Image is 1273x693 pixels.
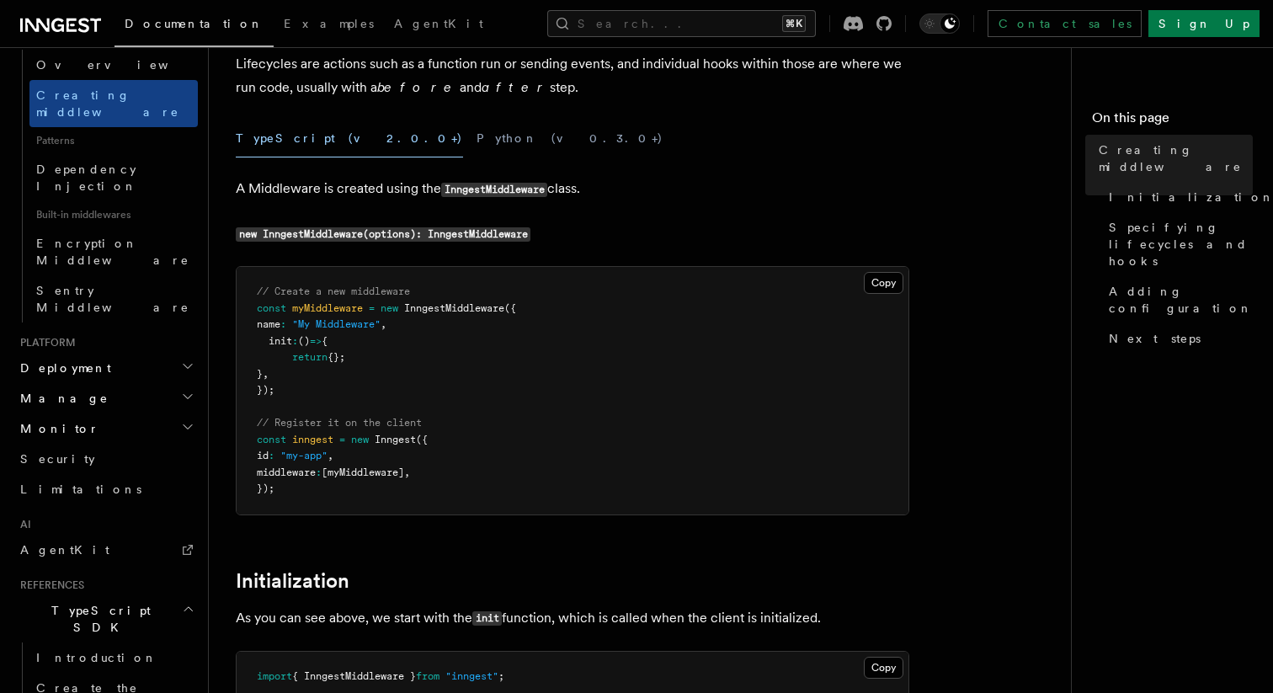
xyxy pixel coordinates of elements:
[13,578,84,592] span: References
[125,17,264,30] span: Documentation
[988,10,1142,37] a: Contact sales
[236,606,909,631] p: As you can see above, we start with the function, which is called when the client is initialized.
[1092,108,1253,135] h4: On this page
[298,335,310,347] span: ()
[236,177,909,201] p: A Middleware is created using the class.
[292,434,333,445] span: inngest
[381,302,398,314] span: new
[236,29,909,99] p: Creating middleware means defining the lifecycles and subsequent hooks in those lifecycles to run...
[1109,219,1253,269] span: Specifying lifecycles and hooks
[269,335,292,347] span: init
[280,450,328,461] span: "my-app"
[404,302,504,314] span: InngestMiddleware
[13,413,198,444] button: Monitor
[292,670,416,682] span: { InngestMiddleware }
[29,154,198,201] a: Dependency Injection
[1109,283,1253,317] span: Adding configuration
[257,384,274,396] span: });
[292,302,363,314] span: myMiddleware
[1109,330,1201,347] span: Next steps
[29,127,198,154] span: Patterns
[394,17,483,30] span: AgentKit
[280,318,286,330] span: :
[257,368,263,380] span: }
[20,543,109,557] span: AgentKit
[472,611,502,626] code: init
[292,351,328,363] span: return
[547,10,816,37] button: Search...⌘K
[13,50,198,323] div: Middleware
[274,5,384,45] a: Examples
[310,335,322,347] span: =>
[445,670,498,682] span: "inngest"
[316,466,322,478] span: :
[375,434,416,445] span: Inngest
[404,466,410,478] span: ,
[20,482,141,496] span: Limitations
[13,602,182,636] span: TypeScript SDK
[236,569,349,593] a: Initialization
[257,285,410,297] span: // Create a new middleware
[263,368,269,380] span: ,
[477,120,663,157] button: Python (v0.3.0+)
[13,383,198,413] button: Manage
[384,5,493,45] a: AgentKit
[269,450,274,461] span: :
[36,163,137,193] span: Dependency Injection
[369,302,375,314] span: =
[257,434,286,445] span: const
[482,79,550,95] em: after
[236,227,530,242] code: new InngestMiddleware(options): InngestMiddleware
[1148,10,1260,37] a: Sign Up
[919,13,960,34] button: Toggle dark mode
[29,201,198,228] span: Built-in middlewares
[1102,323,1253,354] a: Next steps
[29,642,198,673] a: Introduction
[29,228,198,275] a: Encryption Middleware
[292,318,381,330] span: "My Middleware"
[351,434,369,445] span: new
[36,237,189,267] span: Encryption Middleware
[864,657,903,679] button: Copy
[322,466,404,478] span: [myMiddleware]
[339,434,345,445] span: =
[29,80,198,127] a: Creating middleware
[13,474,198,504] a: Limitations
[1099,141,1253,175] span: Creating middleware
[36,58,210,72] span: Overview
[416,434,428,445] span: ({
[292,335,298,347] span: :
[13,390,109,407] span: Manage
[441,183,547,197] code: InngestMiddleware
[13,444,198,474] a: Security
[257,670,292,682] span: import
[13,518,31,531] span: AI
[13,595,198,642] button: TypeScript SDK
[13,535,198,565] a: AgentKit
[36,284,189,314] span: Sentry Middleware
[1092,135,1253,182] a: Creating middleware
[29,50,198,80] a: Overview
[381,318,386,330] span: ,
[257,318,280,330] span: name
[498,670,504,682] span: ;
[20,452,95,466] span: Security
[257,417,422,429] span: // Register it on the client
[13,420,99,437] span: Monitor
[115,5,274,47] a: Documentation
[257,466,316,478] span: middleware
[236,120,463,157] button: TypeScript (v2.0.0+)
[13,353,198,383] button: Deployment
[322,335,328,347] span: {
[328,351,345,363] span: {};
[36,88,179,119] span: Creating middleware
[377,79,460,95] em: before
[257,450,269,461] span: id
[864,272,903,294] button: Copy
[284,17,374,30] span: Examples
[36,651,157,664] span: Introduction
[416,670,439,682] span: from
[1102,276,1253,323] a: Adding configuration
[504,302,516,314] span: ({
[13,336,76,349] span: Platform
